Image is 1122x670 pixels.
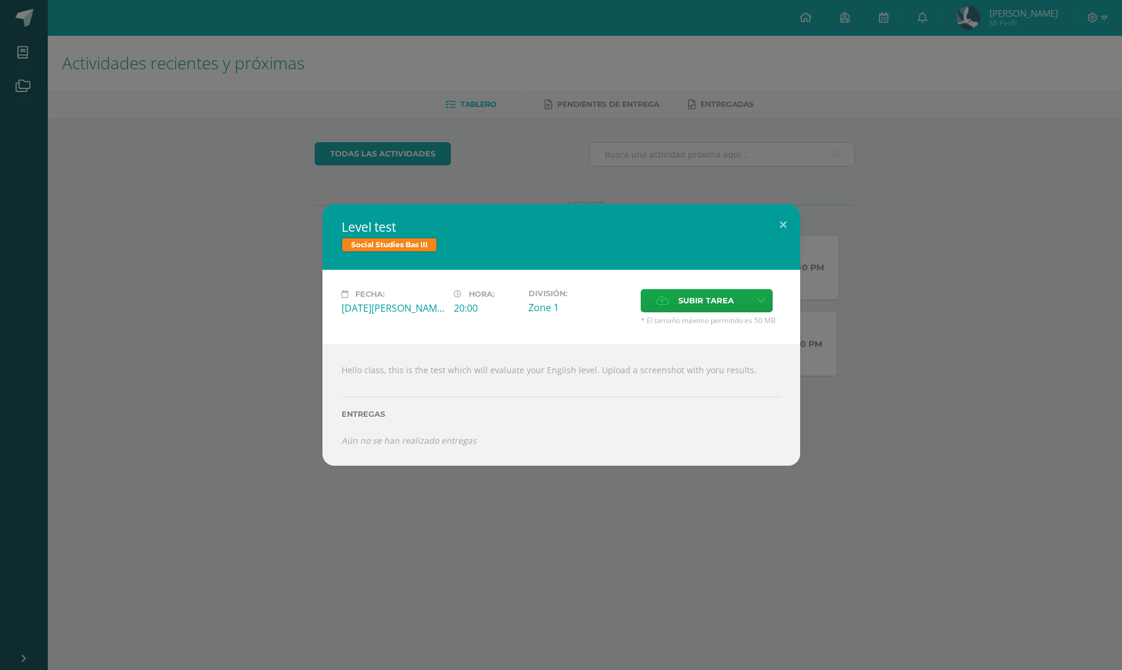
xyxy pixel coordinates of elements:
div: 20:00 [454,302,519,315]
span: Subir tarea [678,290,734,312]
span: Social Studies Bas III [342,238,437,252]
span: * El tamaño máximo permitido es 50 MB [641,315,781,325]
i: Aún no se han realizado entregas [342,435,477,446]
span: Hora: [469,290,494,299]
label: Entregas [342,410,781,419]
div: Zone 1 [528,301,631,314]
h2: Level test [342,219,781,235]
div: [DATE][PERSON_NAME] [342,302,444,315]
span: Fecha: [355,290,385,299]
button: Close (Esc) [766,204,800,245]
div: Hello class, this is the test which will evaluate your English level. Upload a screenshot with yo... [322,345,800,465]
label: División: [528,289,631,298]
